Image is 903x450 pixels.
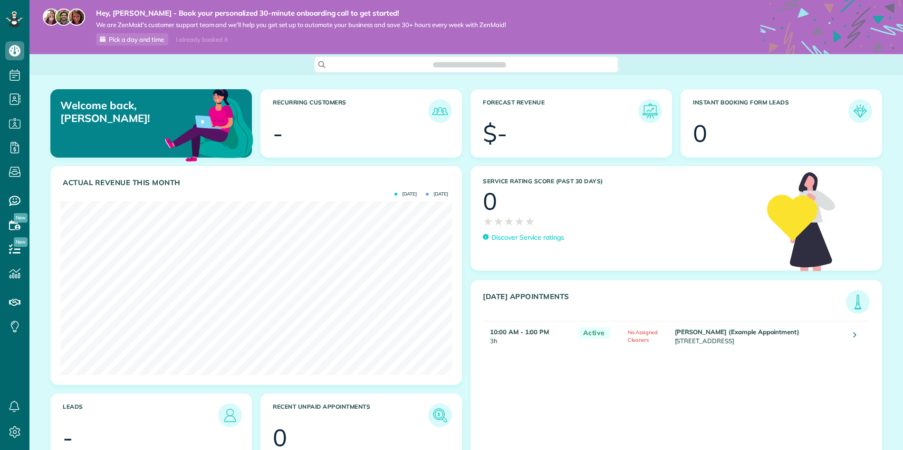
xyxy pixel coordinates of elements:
[273,122,283,145] div: -
[675,328,800,336] strong: [PERSON_NAME] (Example Appointment)
[483,292,846,314] h3: [DATE] Appointments
[848,292,867,311] img: icon_todays_appointments-901f7ab196bb0bea1936b74009e4eb5ffbc2d2711fa7634e0d609ed5ef32b18b.png
[431,102,450,121] img: icon_recurring_customers-cf858462ba22bcd05b5a5880d41d6543d210077de5bb9ebc9590e49fd87d84ed.png
[63,403,218,427] h3: Leads
[628,329,658,343] span: No Assigned Cleaners
[493,213,504,230] span: ★
[426,192,448,197] span: [DATE]
[483,213,493,230] span: ★
[55,9,72,26] img: jorge-587dff0eeaa6aab1f244e6dc62b8924c3b6ad411094392a53c71c6c4a576187d.jpg
[63,178,452,187] h3: Actual Revenue this month
[442,60,496,69] span: Search ZenMaid…
[273,99,428,123] h3: Recurring Customers
[273,403,428,427] h3: Recent unpaid appointments
[170,34,233,46] div: I already booked it
[96,33,168,46] a: Pick a day and time
[431,406,450,425] img: icon_unpaid_appointments-47b8ce3997adf2238b356f14209ab4cced10bd1f174958f3ca8f1d0dd7fffeee.png
[525,213,535,230] span: ★
[14,237,28,247] span: New
[693,122,707,145] div: 0
[273,426,287,450] div: 0
[641,102,660,121] img: icon_forecast_revenue-8c13a41c7ed35a8dcfafea3cbb826a0462acb37728057bba2d056411b612bbbe.png
[851,102,870,121] img: icon_form_leads-04211a6a04a5b2264e4ee56bc0799ec3eb69b7e499cbb523a139df1d13a81ae0.png
[63,426,73,450] div: -
[483,99,638,123] h3: Forecast Revenue
[514,213,525,230] span: ★
[68,9,85,26] img: michelle-19f622bdf1676172e81f8f8fba1fb50e276960ebfe0243fe18214015130c80e4.jpg
[394,192,417,197] span: [DATE]
[490,328,549,336] strong: 10:00 AM - 1:00 PM
[504,213,514,230] span: ★
[163,78,255,170] img: dashboard_welcome-42a62b7d889689a78055ac9021e634bf52bae3f8056760290aed330b23ab8690.png
[483,189,497,213] div: 0
[43,9,60,26] img: maria-72a9807cf96188c08ef61303f053569d2e2a8a1cde33d635c8a3ac13582a053d.jpg
[672,321,846,351] td: [STREET_ADDRESS]
[221,406,240,425] img: icon_leads-1bed01f49abd5b7fead27621c3d59655bb73ed531f8eeb49469d10e621d6b896.png
[96,9,506,18] strong: Hey, [PERSON_NAME] - Book your personalized 30-minute onboarding call to get started!
[96,21,506,29] span: We are ZenMaid’s customer support team and we’ll help you get set up to automate your business an...
[491,233,564,243] p: Discover Service ratings
[693,99,848,123] h3: Instant Booking Form Leads
[483,122,507,145] div: $-
[578,327,610,339] span: Active
[483,233,564,243] a: Discover Service ratings
[483,178,758,185] h3: Service Rating score (past 30 days)
[14,213,28,223] span: New
[483,321,574,351] td: 3h
[109,36,164,43] span: Pick a day and time
[60,99,187,124] p: Welcome back, [PERSON_NAME]!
